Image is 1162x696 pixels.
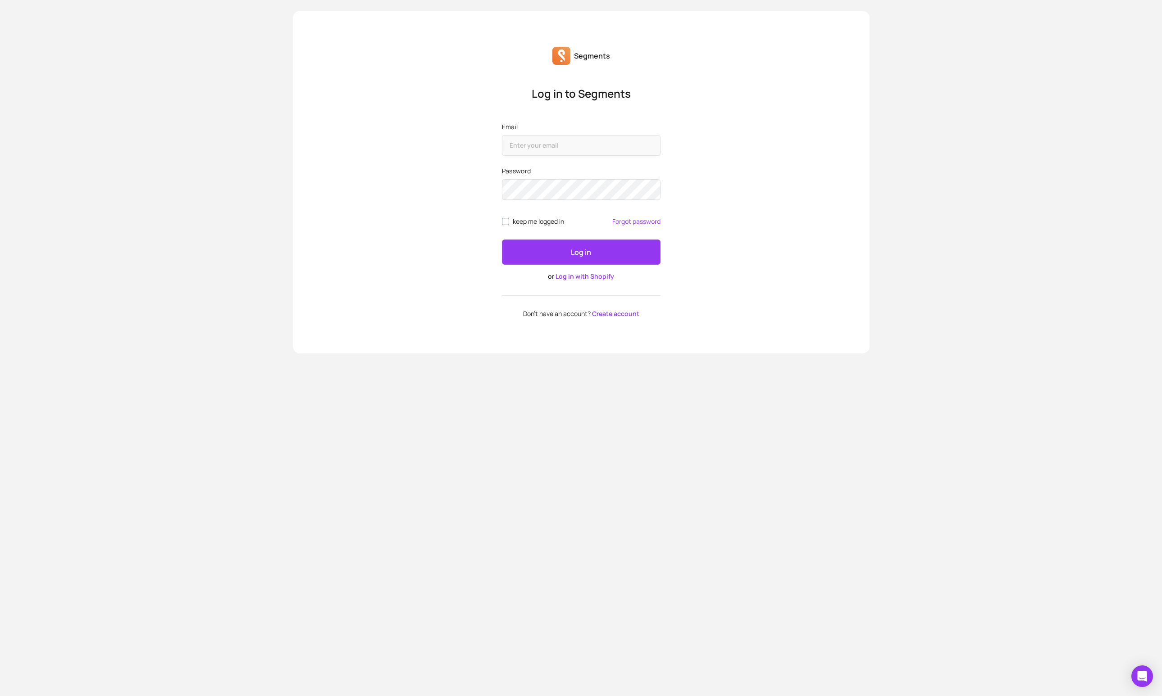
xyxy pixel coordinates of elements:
[502,310,661,317] p: Don't have an account?
[502,218,509,225] input: remember me
[571,247,591,258] p: Log in
[502,240,661,265] button: Log in
[502,272,661,281] p: or
[502,86,661,101] p: Log in to Segments
[574,50,610,61] p: Segments
[513,218,564,225] span: keep me logged in
[612,218,661,225] a: Forgot password
[502,167,661,176] label: Password
[502,179,661,200] input: Password
[502,135,661,156] input: Email
[502,122,661,131] label: Email
[556,272,614,280] a: Log in with Shopify
[592,309,639,318] a: Create account
[1131,665,1153,687] div: Open Intercom Messenger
